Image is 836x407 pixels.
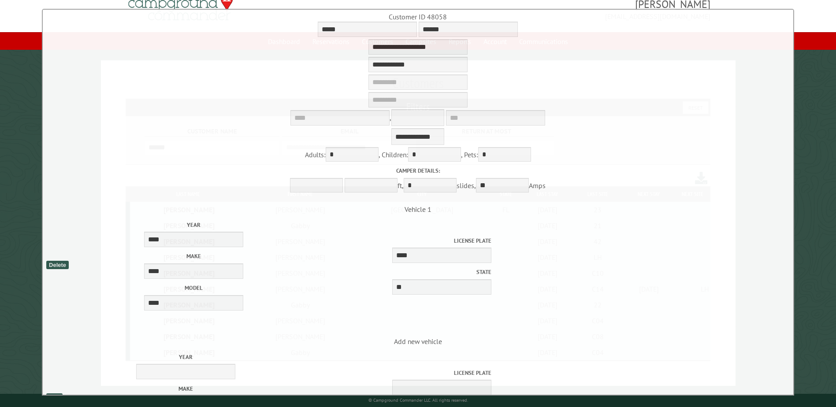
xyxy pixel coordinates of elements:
[290,369,491,377] label: License Plate
[96,252,292,260] label: Make
[45,205,791,316] span: Vehicle 1
[45,12,791,22] div: Customer ID 48058
[46,393,63,402] div: Add
[45,166,791,175] label: Camper details:
[96,284,292,292] label: Model
[45,166,791,194] div: ft, slides, Amps
[295,268,491,276] label: State
[46,261,69,269] div: Delete
[45,147,791,164] div: Adults: , Children: , Pets:
[85,353,287,361] label: Year
[295,237,491,245] label: License Plate
[368,397,468,403] small: © Campground Commander LLC. All rights reserved.
[85,385,287,393] label: Make
[96,221,292,229] label: Year
[45,74,791,147] div: ,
